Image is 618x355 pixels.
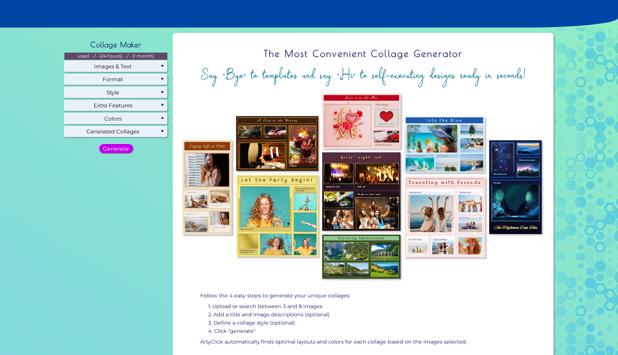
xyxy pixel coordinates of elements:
div: Colors [64,113,167,124]
div: Extra Features [64,100,167,111]
div: Style [64,87,167,98]
img: overview_collages.jpg [179,90,548,285]
div: Generated Collages [64,126,167,137]
div: Images & Text [64,61,167,72]
p: Follow the 4 easy steps to generate your unique collages: [200,292,526,300]
p: 1. Upload or search between 3 and 8 images 2. Add a title and image descriptions (optional) 3. De... [208,302,524,335]
h5: Generate [104,146,128,151]
p: ArtyClick automatically finds optimal layouts and colors for each collage based on the images sel... [200,338,526,346]
p: used: - / - (24 hours), - / - (1 month) [64,53,167,60]
div: Format [64,74,167,85]
h1: The Most Convenient Collage Generator [179,44,548,64]
h2: Say "Bye" to templates and say "Hi" to self-executing designs ready in seconds! [179,66,548,84]
h2: Collage Maker [87,37,145,53]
